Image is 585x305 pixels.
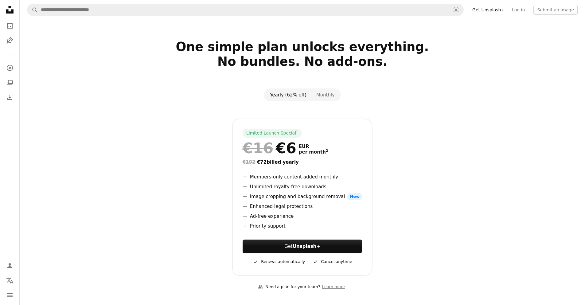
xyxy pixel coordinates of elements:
[4,289,16,301] button: Menu
[312,258,352,265] div: Cancel anytime
[4,91,16,104] a: Download History
[299,144,328,149] span: EUR
[299,149,328,155] span: per month
[4,20,16,32] a: Photos
[4,34,16,47] a: Illustrations
[311,90,340,100] button: Monthly
[533,5,578,15] button: Submit an image
[243,193,362,200] li: Image cropping and background removal
[293,244,320,249] strong: Unsplash+
[295,130,299,136] a: 1
[320,282,347,292] a: Learn more
[347,193,362,200] span: New
[449,4,463,16] button: Visual search
[243,203,362,210] li: Enhanced legal protections
[258,284,320,290] div: Need a plan for your team?
[27,4,38,16] button: Search Unsplash
[243,158,362,166] div: €72 billed yearly
[4,260,16,272] a: Log in / Sign up
[469,5,508,15] a: Get Unsplash+
[243,240,362,253] button: GetUnsplash+
[252,258,305,265] div: Renews automatically
[296,130,298,134] sup: 1
[4,62,16,74] a: Explore
[4,76,16,89] a: Collections
[265,90,311,100] button: Yearly (62% off)
[508,5,528,15] a: Log in
[243,213,362,220] li: Ad-free experience
[243,159,255,165] span: €192
[243,173,362,181] li: Members-only content added monthly
[243,140,273,156] span: €16
[105,39,500,84] h2: One simple plan unlocks everything. No bundles. No add-ons.
[4,274,16,287] button: Language
[243,140,296,156] div: €6
[4,4,16,17] a: Home — Unsplash
[325,149,330,155] a: 2
[243,129,302,138] div: Limited Launch Special
[326,149,328,153] sup: 2
[243,222,362,230] li: Priority support
[27,4,464,16] form: Find visuals sitewide
[243,183,362,190] li: Unlimited royalty-free downloads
